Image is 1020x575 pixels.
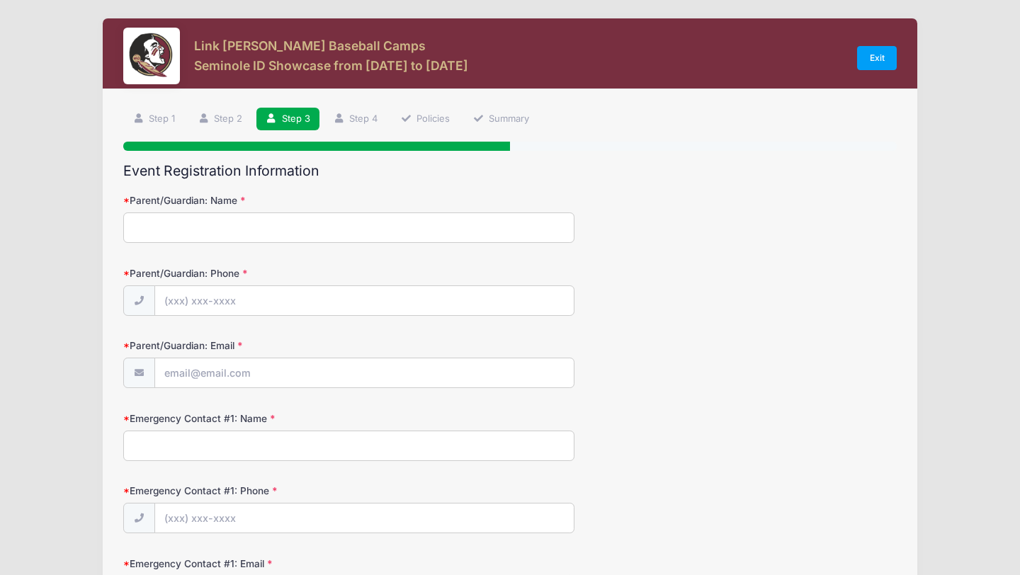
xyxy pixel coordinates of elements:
[154,285,574,316] input: (xxx) xxx-xxxx
[123,266,381,280] label: Parent/Guardian: Phone
[154,503,574,533] input: (xxx) xxx-xxxx
[256,108,319,131] a: Step 3
[123,411,381,426] label: Emergency Contact #1: Name
[464,108,539,131] a: Summary
[194,58,468,73] h3: Seminole ID Showcase from [DATE] to [DATE]
[857,46,897,70] a: Exit
[194,38,468,53] h3: Link [PERSON_NAME] Baseball Camps
[123,484,381,498] label: Emergency Contact #1: Phone
[123,163,897,179] h2: Event Registration Information
[123,557,381,571] label: Emergency Contact #1: Email
[189,108,252,131] a: Step 2
[391,108,459,131] a: Policies
[123,193,381,207] label: Parent/Guardian: Name
[123,338,381,353] label: Parent/Guardian: Email
[123,108,184,131] a: Step 1
[324,108,387,131] a: Step 4
[154,358,574,388] input: email@email.com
